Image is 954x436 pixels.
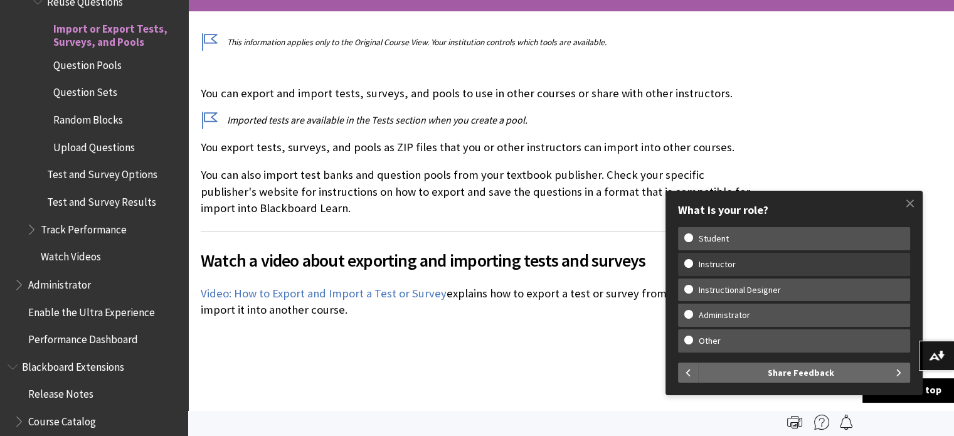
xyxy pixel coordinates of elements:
span: Release Notes [28,383,93,400]
span: Upload Questions [53,137,135,154]
span: Test and Survey Options [47,164,157,181]
span: Import or Export Tests, Surveys, and Pools [53,19,179,48]
span: Track Performance [41,219,127,236]
img: Print [787,415,802,430]
span: Watch Videos [41,246,101,263]
span: Enable the Ultra Experience [28,301,155,318]
button: Share Feedback [698,363,910,383]
span: Watch a video about exporting and importing tests and surveys [201,247,756,274]
a: Video: How to Export and Import a Test or Survey [201,286,447,301]
p: You can also import test banks and question pools from your textbook publisher. Check your specif... [201,167,756,216]
p: Imported tests are available in the Tests section when you create a pool. [201,113,756,127]
w-span: Other [684,336,735,346]
span: Random Blocks [53,109,123,126]
span: Administrator [28,274,91,290]
div: What is your role? [678,203,910,217]
p: explains how to export a test or survey from one course and import it into another course. [201,285,756,318]
img: Follow this page [839,415,854,430]
img: More help [814,415,829,430]
p: You can export and import tests, surveys, and pools to use in other courses or share with other i... [201,85,756,102]
span: Share Feedback [768,363,834,383]
w-span: Instructor [684,259,750,270]
span: Question Pools [53,55,122,72]
span: Blackboard Extensions [22,356,124,373]
span: Performance Dashboard [28,328,138,345]
w-span: Student [684,233,743,244]
span: Question Sets [53,82,117,99]
p: You export tests, surveys, and pools as ZIP files that you or other instructors can import into o... [201,139,756,156]
span: Course Catalog [28,410,96,427]
w-span: Administrator [684,310,765,321]
p: This information applies only to the Original Course View. Your institution controls which tools ... [201,36,756,48]
span: Test and Survey Results [47,191,156,208]
w-span: Instructional Designer [684,285,795,295]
